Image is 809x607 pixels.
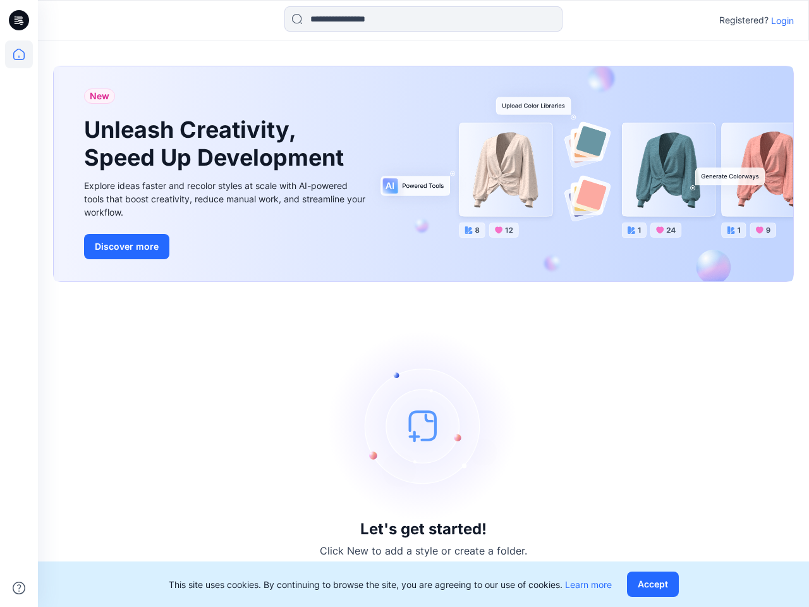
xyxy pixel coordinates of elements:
[90,89,109,104] span: New
[565,579,612,590] a: Learn more
[719,13,769,28] p: Registered?
[360,520,487,538] h3: Let's get started!
[84,179,368,219] div: Explore ideas faster and recolor styles at scale with AI-powered tools that boost creativity, red...
[771,14,794,27] p: Login
[329,331,518,520] img: empty-state-image.svg
[84,234,368,259] a: Discover more
[320,543,527,558] p: Click New to add a style or create a folder.
[84,234,169,259] button: Discover more
[84,116,350,171] h1: Unleash Creativity, Speed Up Development
[169,578,612,591] p: This site uses cookies. By continuing to browse the site, you are agreeing to our use of cookies.
[627,572,679,597] button: Accept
